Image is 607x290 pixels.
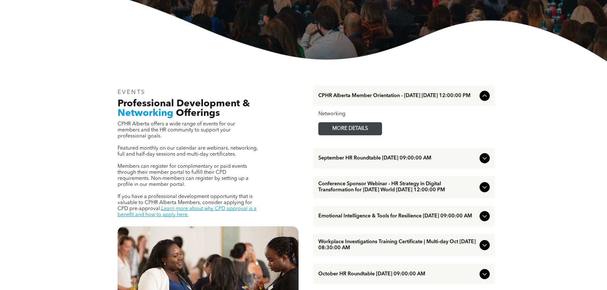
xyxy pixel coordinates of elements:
[118,99,250,109] span: Professional Development &
[318,181,477,193] span: Conference Sponsor Webinar - HR Strategy in Digital Transformation for [DATE] World [DATE] 12:00:...
[318,271,477,277] span: October HR Roundtable [DATE] 09:00:00 AM
[318,122,382,135] a: MORE DETAILS
[118,146,258,157] span: Featured monthly on our calendar are webinars, networking, full and half-day sessions and multi-d...
[325,123,375,135] span: MORE DETAILS
[118,89,146,95] span: EVENTS
[318,93,477,99] span: CPHR Alberta Member Orientation - [DATE] [DATE] 12:00:00 PM
[176,109,220,118] span: Offerings
[318,111,490,117] div: Networking
[118,206,257,217] a: Learn more about why CPD approval is a benefit and how to apply here.
[318,155,477,161] span: September HR Roundtable [DATE] 09:00:00 AM
[318,213,477,219] span: Emotional Intelligence & Tools for Resilience [DATE] 09:00:00 AM
[318,239,477,251] span: Workplace Investigations Training Certificate | Multi-day Oct [DATE] 08:30:00 AM
[118,109,173,118] span: Networking
[118,194,253,211] span: If you have a professional development opportunity that is valuable to CPHR Alberta Members, cons...
[118,164,249,187] span: Members can register for complimentary or paid events through their member portal to fulfill thei...
[118,122,235,139] span: CPHR Alberta offers a wide range of events for our members and the HR community to support your p...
